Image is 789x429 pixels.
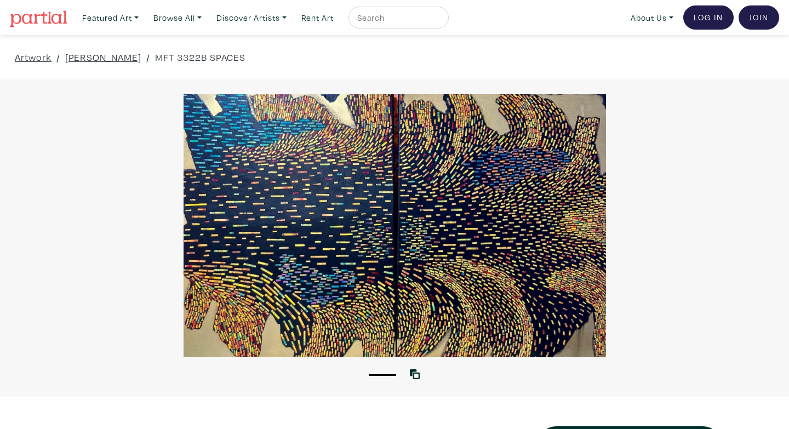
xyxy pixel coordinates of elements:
[626,7,678,29] a: About Us
[369,374,396,376] button: 1 of 1
[211,7,291,29] a: Discover Artists
[65,50,141,65] a: [PERSON_NAME]
[77,7,144,29] a: Featured Art
[739,5,779,30] a: Join
[155,50,245,65] a: MFT 3322B SPACES
[146,50,150,65] span: /
[296,7,339,29] a: Rent Art
[15,50,52,65] a: Artwork
[56,50,60,65] span: /
[356,11,438,25] input: Search
[683,5,734,30] a: Log In
[148,7,207,29] a: Browse All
